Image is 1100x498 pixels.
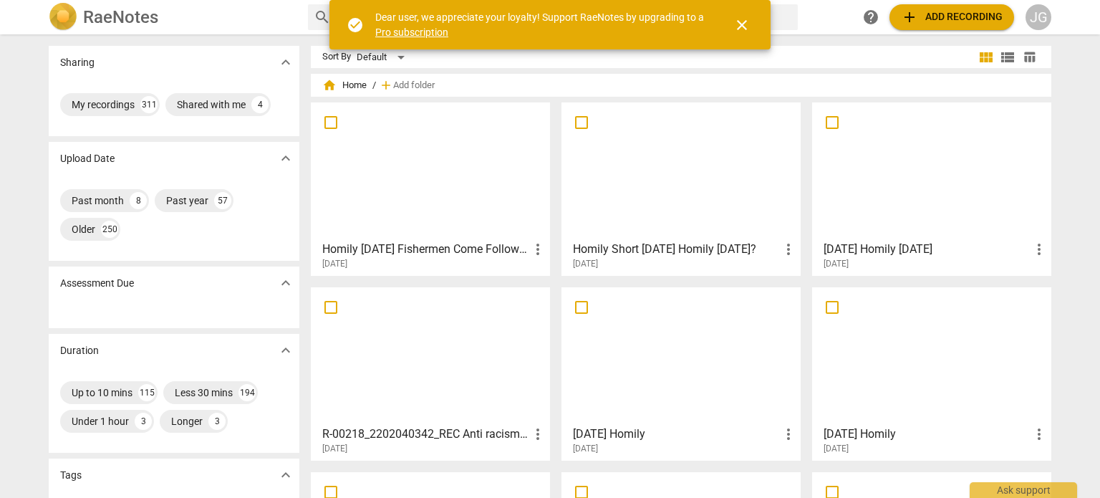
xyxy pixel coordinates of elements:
span: [DATE] [573,443,598,455]
button: Show more [275,340,296,361]
h3: November 8 2015 Homily [573,426,780,443]
a: Help [858,4,884,30]
button: List view [997,47,1018,68]
span: more_vert [1031,426,1048,443]
span: more_vert [780,426,797,443]
a: Homily Short [DATE] Homily [DATE]?[DATE] [566,107,796,269]
div: Ask support [970,482,1077,498]
span: home [322,78,337,92]
div: Default [357,46,410,69]
p: Sharing [60,55,95,70]
div: 3 [135,413,152,430]
div: 250 [101,221,118,238]
a: LogoRaeNotes [49,3,296,32]
div: Longer [171,414,203,428]
button: Upload [889,4,1014,30]
span: [DATE] [824,443,849,455]
p: Upload Date [60,151,115,166]
button: Show more [275,272,296,294]
div: Past year [166,193,208,208]
span: [DATE] [322,443,347,455]
div: 194 [238,384,256,401]
div: 311 [140,96,158,113]
button: Tile view [975,47,997,68]
button: Table view [1018,47,1040,68]
a: [DATE] Homily[DATE] [817,292,1046,454]
span: view_module [978,49,995,66]
span: / [372,80,376,91]
div: Older [72,222,95,236]
span: expand_more [277,274,294,292]
div: 57 [214,192,231,209]
p: Duration [60,343,99,358]
span: more_vert [1031,241,1048,258]
div: 3 [208,413,226,430]
a: [DATE] Homily [DATE][DATE] [817,107,1046,269]
span: Home [322,78,367,92]
span: close [733,16,751,34]
div: Under 1 hour [72,414,129,428]
div: Past month [72,193,124,208]
p: Assessment Due [60,276,134,291]
span: Add folder [393,80,435,91]
h3: R-00218_2202040342_REC Anti racism workshop this morning Homily on the Beattitudes Matt 5 1 thru 16 [322,426,529,443]
div: 8 [130,192,147,209]
h3: Homily 1 28 2022 Fishermen Come Follow me [322,241,529,258]
span: help [862,9,879,26]
span: search [314,9,331,26]
div: 4 [251,96,269,113]
h2: RaeNotes [83,7,158,27]
a: Homily [DATE] Fishermen Come Follow me[DATE] [316,107,545,269]
span: view_list [999,49,1016,66]
span: Add recording [901,9,1003,26]
span: table_chart [1023,50,1036,64]
span: expand_more [277,342,294,359]
div: My recordings [72,97,135,112]
h3: May 14 2022 Homily Saturday [824,241,1031,258]
div: 115 [138,384,155,401]
span: [DATE] [824,258,849,270]
a: [DATE] Homily[DATE] [566,292,796,454]
div: Up to 10 mins [72,386,132,400]
button: Show more [275,52,296,73]
div: Shared with me [177,97,246,112]
button: Show more [275,464,296,486]
span: add [901,9,918,26]
h3: March 15 2009 Homily [824,426,1031,443]
span: check_circle [347,16,364,34]
p: Tags [60,468,82,483]
span: more_vert [780,241,797,258]
button: Close [725,8,759,42]
a: R-00218_2202040342_REC Anti racism workshop this morning [PERSON_NAME] on the Beattitudes [PERSON... [316,292,545,454]
span: add [379,78,393,92]
span: [DATE] [573,258,598,270]
div: Dear user, we appreciate your loyalty! Support RaeNotes by upgrading to a [375,10,708,39]
span: more_vert [529,241,546,258]
span: [DATE] [322,258,347,270]
span: expand_more [277,150,294,167]
h3: Homily Short Sat June 3 2022 Homily Pentecost? [573,241,780,258]
div: Sort By [322,52,351,62]
span: more_vert [529,426,546,443]
span: expand_more [277,466,294,484]
button: Show more [275,148,296,169]
a: Pro subscription [375,27,448,38]
span: expand_more [277,54,294,71]
button: JG [1026,4,1051,30]
div: Less 30 mins [175,386,233,400]
img: Logo [49,3,77,32]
